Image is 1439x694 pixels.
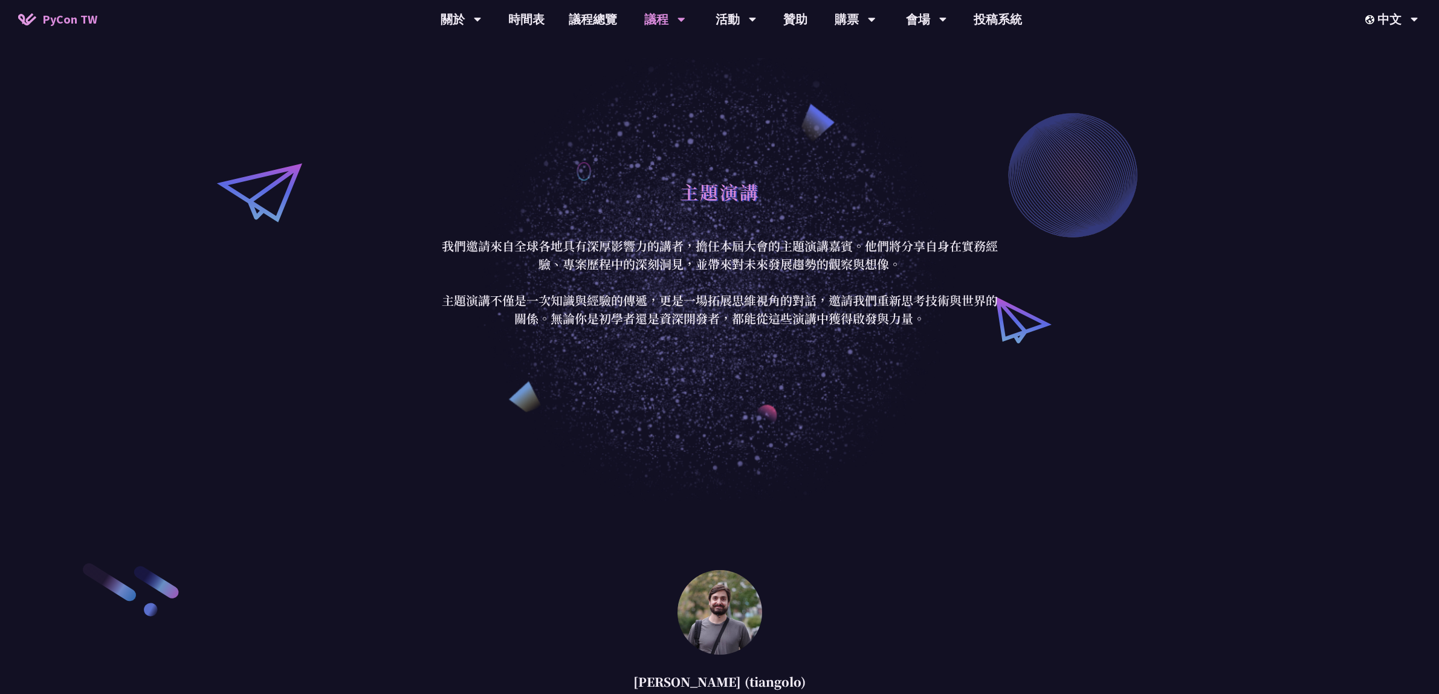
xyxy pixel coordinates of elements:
[42,10,97,28] span: PyCon TW
[680,173,760,210] h1: 主題演講
[677,570,762,655] img: Sebastián Ramírez (tiangolo)
[1365,15,1377,24] img: Locale Icon
[439,237,1001,328] p: 我們邀請來自全球各地具有深厚影響力的講者，擔任本屆大會的主題演講嘉賓。他們將分享自身在實務經驗、專案歷程中的深刻洞見，並帶來對未來發展趨勢的觀察與想像。 主題演講不僅是一次知識與經驗的傳遞，更是...
[18,13,36,25] img: Home icon of PyCon TW 2025
[6,4,109,34] a: PyCon TW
